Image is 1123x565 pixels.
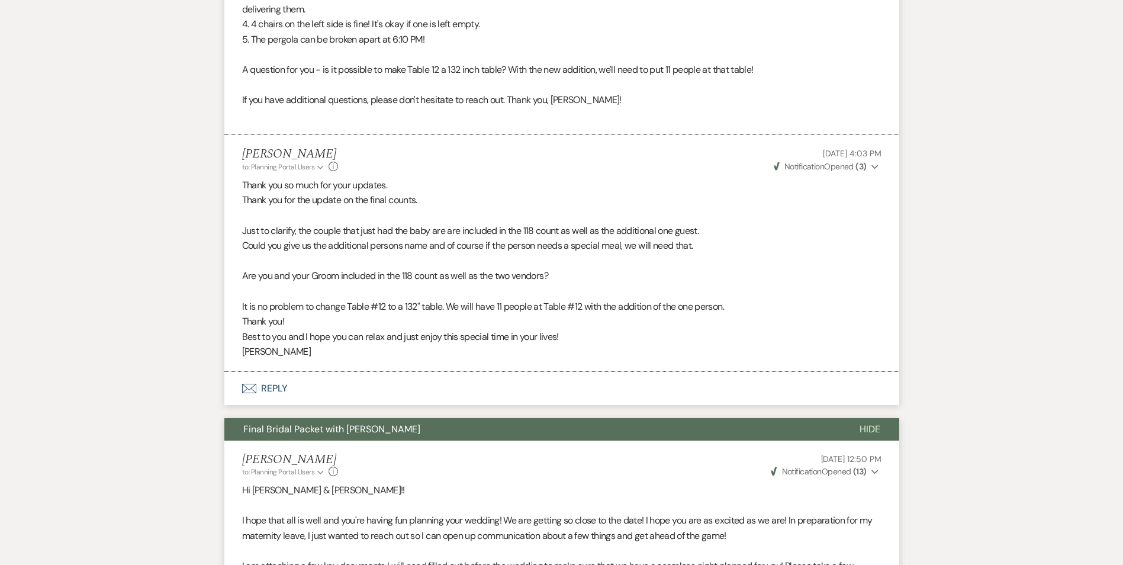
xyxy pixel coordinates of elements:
[823,148,881,159] span: [DATE] 4:03 PM
[242,452,339,467] h5: [PERSON_NAME]
[224,372,899,405] button: Reply
[242,178,881,193] p: Thank you so much for your updates.
[242,17,881,32] p: 4. 4 chairs on the left side is fine! It's okay if one is left empty.
[242,147,339,162] h5: [PERSON_NAME]
[242,483,881,498] p: Hi [PERSON_NAME] & [PERSON_NAME]!!
[242,32,881,47] p: 5. The pergola can be broken apart at 6:10 PM!
[242,92,881,108] p: If you have additional questions, please don't hesitate to reach out. Thank you, [PERSON_NAME]!
[860,423,880,435] span: Hide
[242,299,881,314] p: It is no problem to change Table #12 to a 132" table. We will have 11 people at Table #12 with th...
[242,238,881,253] p: Could you give us the additional persons name and of course if the person needs a special meal, w...
[769,466,881,478] button: NotificationOpened (13)
[782,466,822,477] span: Notification
[853,466,867,477] strong: ( 13 )
[771,466,867,477] span: Opened
[242,162,326,172] button: to: Planning Portal Users
[242,513,881,543] p: I hope that all is well and you're having fun planning your wedding! We are getting so close to t...
[774,161,867,172] span: Opened
[242,192,881,208] p: Thank you for the update on the final counts.
[242,162,315,172] span: to: Planning Portal Users
[242,467,326,477] button: to: Planning Portal Users
[242,268,881,284] p: Are you and your Groom included in the 118 count as well as the two vendors?
[242,62,881,78] p: A question for you - is it possible to make Table 12 a 132 inch table? With the new addition, we'...
[242,329,881,345] p: Best to you and I hope you can relax and just enjoy this special time in your lives!
[224,418,841,441] button: Final Bridal Packet with [PERSON_NAME]
[772,160,881,173] button: NotificationOpened (3)
[242,467,315,477] span: to: Planning Portal Users
[784,161,824,172] span: Notification
[855,161,866,172] strong: ( 3 )
[242,223,881,239] p: Just to clarify, the couple that just had the baby are are included in the 118 count as well as t...
[821,454,881,464] span: [DATE] 12:50 PM
[242,314,881,329] p: Thank you!
[841,418,899,441] button: Hide
[243,423,420,435] span: Final Bridal Packet with [PERSON_NAME]
[242,344,881,359] p: [PERSON_NAME]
